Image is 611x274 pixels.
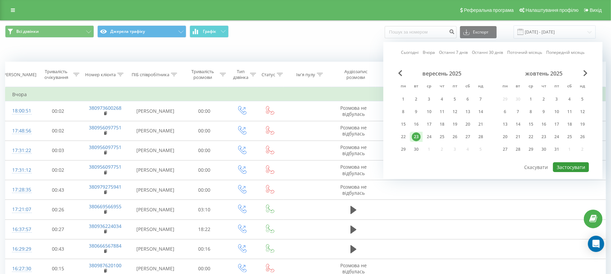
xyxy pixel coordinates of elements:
[514,107,522,116] div: 7
[565,95,574,104] div: 4
[129,200,181,219] td: [PERSON_NAME]
[12,164,28,177] div: 17:31:12
[451,107,459,116] div: 12
[565,132,574,141] div: 25
[463,82,473,92] abbr: субота
[550,107,563,117] div: пт 10 жовт 2025 р.
[438,95,446,104] div: 4
[550,132,563,142] div: пт 24 жовт 2025 р.
[463,132,472,141] div: 27
[5,88,606,101] td: Вчора
[438,132,446,141] div: 25
[539,82,549,92] abbr: четвер
[2,72,36,78] div: [PERSON_NAME]
[474,94,487,104] div: нд 7 вер 2025 р.
[550,119,563,129] div: пт 17 жовт 2025 р.
[521,162,552,172] button: Скасувати
[552,120,561,129] div: 17
[476,107,485,116] div: 14
[539,107,548,116] div: 9
[412,107,421,116] div: 9
[296,72,315,78] div: Ім'я пулу
[474,107,487,117] div: нд 14 вер 2025 р.
[448,107,461,117] div: пт 12 вер 2025 р.
[513,82,523,92] abbr: вівторок
[476,95,485,104] div: 7
[129,180,181,200] td: [PERSON_NAME]
[89,105,121,111] a: 380973600268
[35,200,81,219] td: 00:26
[399,120,408,129] div: 15
[181,180,228,200] td: 00:00
[181,141,228,160] td: 00:00
[550,144,563,154] div: пт 31 жовт 2025 р.
[472,49,503,56] a: Останні 30 днів
[190,25,229,38] button: Графік
[537,144,550,154] div: чт 30 жовт 2025 р.
[501,145,510,154] div: 27
[437,82,447,92] abbr: четвер
[461,107,474,117] div: сб 13 вер 2025 р.
[463,120,472,129] div: 20
[181,239,228,259] td: 00:16
[537,94,550,104] div: чт 2 жовт 2025 р.
[412,95,421,104] div: 2
[203,29,216,34] span: Графік
[584,70,588,76] span: Next Month
[499,107,512,117] div: пн 6 жовт 2025 р.
[340,184,367,196] span: Розмова не відбулась
[129,239,181,259] td: [PERSON_NAME]
[12,144,28,157] div: 17:31:22
[340,144,367,156] span: Розмова не відбулась
[588,236,604,252] div: Open Intercom Messenger
[537,132,550,142] div: чт 23 жовт 2025 р.
[423,107,436,117] div: ср 10 вер 2025 р.
[578,120,587,129] div: 19
[451,95,459,104] div: 5
[399,107,408,116] div: 8
[398,70,402,76] span: Previous Month
[527,145,535,154] div: 29
[474,119,487,129] div: нд 21 вер 2025 р.
[436,119,448,129] div: чт 18 вер 2025 р.
[563,132,576,142] div: сб 25 жовт 2025 р.
[401,49,419,56] a: Сьогодні
[410,107,423,117] div: вт 9 вер 2025 р.
[499,144,512,154] div: пн 27 жовт 2025 р.
[539,95,548,104] div: 2
[512,144,524,154] div: вт 28 жовт 2025 р.
[425,120,434,129] div: 17
[89,124,121,131] a: 380956097751
[410,144,423,154] div: вт 30 вер 2025 р.
[550,94,563,104] div: пт 3 жовт 2025 р.
[89,243,121,249] a: 380666567884
[181,200,228,219] td: 03:10
[576,94,589,104] div: нд 5 жовт 2025 р.
[397,107,410,117] div: пн 8 вер 2025 р.
[524,144,537,154] div: ср 29 жовт 2025 р.
[552,145,561,154] div: 31
[438,107,446,116] div: 11
[412,120,421,129] div: 16
[397,70,487,77] div: вересень 2025
[537,119,550,129] div: чт 16 жовт 2025 р.
[563,94,576,104] div: сб 4 жовт 2025 р.
[397,144,410,154] div: пн 29 вер 2025 р.
[563,119,576,129] div: сб 18 жовт 2025 р.
[5,25,94,38] button: Всі дзвінки
[129,160,181,180] td: [PERSON_NAME]
[12,183,28,196] div: 17:28:35
[35,101,81,121] td: 00:02
[89,164,121,170] a: 380956097751
[12,124,28,138] div: 17:48:56
[552,107,561,116] div: 10
[35,141,81,160] td: 00:03
[425,107,434,116] div: 10
[412,132,421,141] div: 23
[526,7,578,13] span: Налаштування профілю
[524,132,537,142] div: ср 22 жовт 2025 р.
[526,82,536,92] abbr: середа
[461,132,474,142] div: сб 27 вер 2025 р.
[501,120,510,129] div: 13
[565,82,575,92] abbr: субота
